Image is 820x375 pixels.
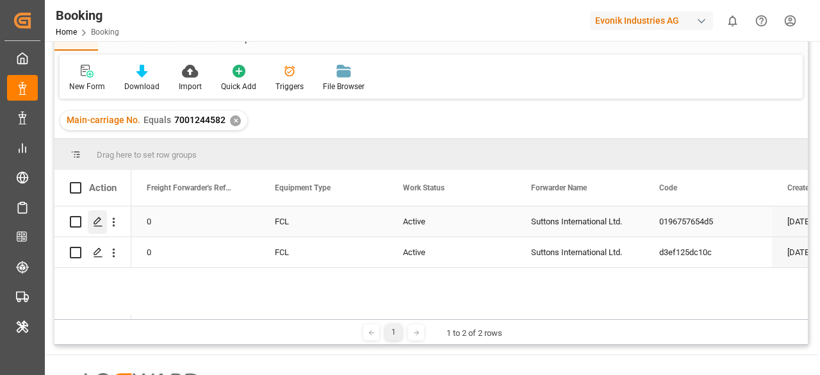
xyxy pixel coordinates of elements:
div: 1 [386,324,402,340]
div: File Browser [323,81,365,92]
button: show 0 new notifications [718,6,747,35]
div: 0196757654d5 [644,206,772,237]
div: Download [124,81,160,92]
div: Quick Add [221,81,256,92]
div: d3ef125dc10c [644,237,772,267]
span: Equipment Type [275,183,331,192]
div: Evonik Industries AG [590,12,713,30]
div: Press SPACE to select this row. [54,206,131,237]
div: Suttons International Ltd. [516,237,644,267]
div: Booking [56,6,119,25]
div: Active [388,237,516,267]
div: Suttons International Ltd. [516,206,644,237]
span: Work Status [403,183,445,192]
div: ✕ [230,115,241,126]
div: FCL [259,206,388,237]
div: Import [179,81,202,92]
button: Evonik Industries AG [590,8,718,33]
span: Code [659,183,677,192]
div: Triggers [275,81,304,92]
span: 7001244582 [174,115,225,125]
span: Equals [143,115,171,125]
div: Action [89,182,117,194]
div: 1 to 2 of 2 rows [447,327,502,340]
div: Press SPACE to select this row. [54,237,131,268]
div: 0 [131,237,259,267]
span: Forwarder Name [531,183,587,192]
div: New Form [69,81,105,92]
button: Help Center [747,6,776,35]
a: Home [56,28,77,37]
div: Active [388,206,516,237]
span: Freight Forwarder's Reference No. [147,183,233,192]
span: Drag here to set row groups [97,150,197,160]
span: Main-carriage No. [67,115,140,125]
div: 0 [131,206,259,237]
div: FCL [259,237,388,267]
